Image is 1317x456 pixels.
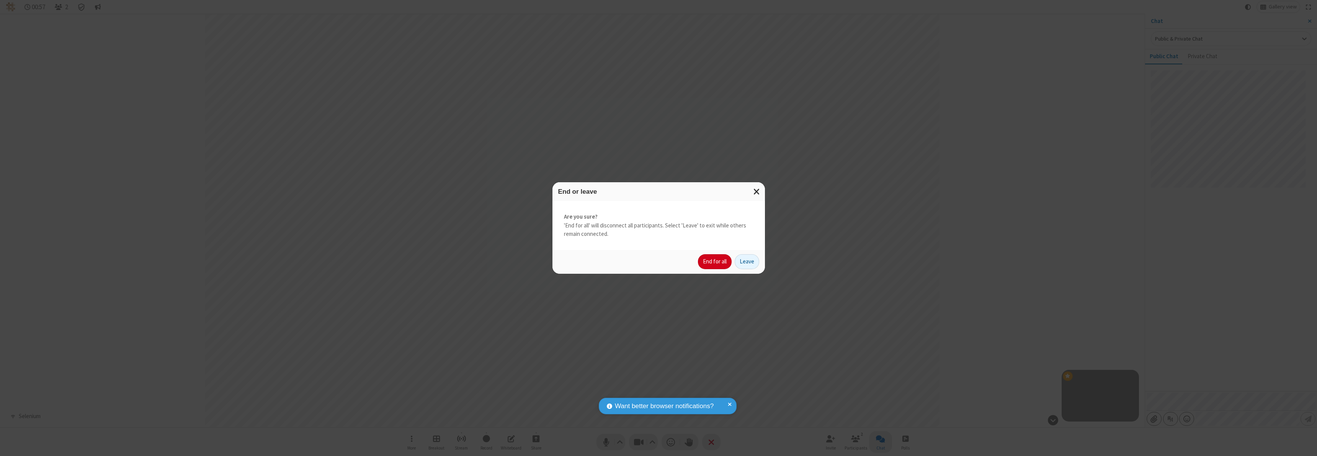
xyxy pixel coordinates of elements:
[749,182,765,201] button: Close modal
[564,212,753,221] strong: Are you sure?
[558,188,759,195] h3: End or leave
[735,254,759,270] button: Leave
[698,254,732,270] button: End for all
[552,201,765,250] div: 'End for all' will disconnect all participants. Select 'Leave' to exit while others remain connec...
[615,401,714,411] span: Want better browser notifications?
